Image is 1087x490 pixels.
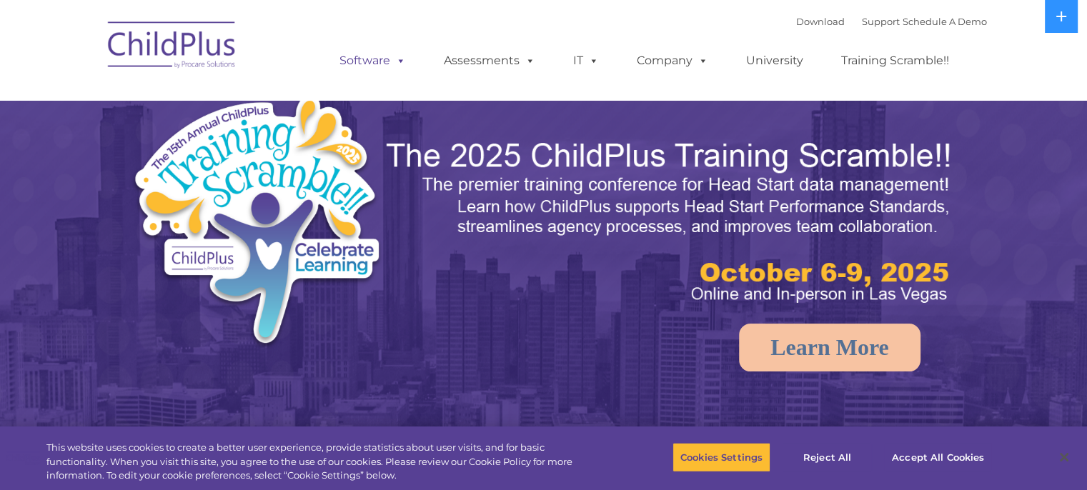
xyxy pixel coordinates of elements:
a: Assessments [430,46,550,75]
a: Learn More [739,324,920,371]
button: Cookies Settings [672,442,770,472]
a: Download [796,16,845,27]
a: Support [862,16,900,27]
a: IT [559,46,613,75]
button: Reject All [783,442,872,472]
a: Schedule A Demo [903,16,987,27]
a: Company [622,46,723,75]
a: Training Scramble!! [827,46,963,75]
a: Software [325,46,420,75]
img: ChildPlus by Procare Solutions [101,11,244,83]
button: Close [1048,441,1080,473]
font: | [796,16,987,27]
button: Accept All Cookies [884,442,992,472]
span: Last name [199,94,242,105]
span: Phone number [199,153,259,164]
div: This website uses cookies to create a better user experience, provide statistics about user visit... [46,441,598,483]
a: University [732,46,818,75]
